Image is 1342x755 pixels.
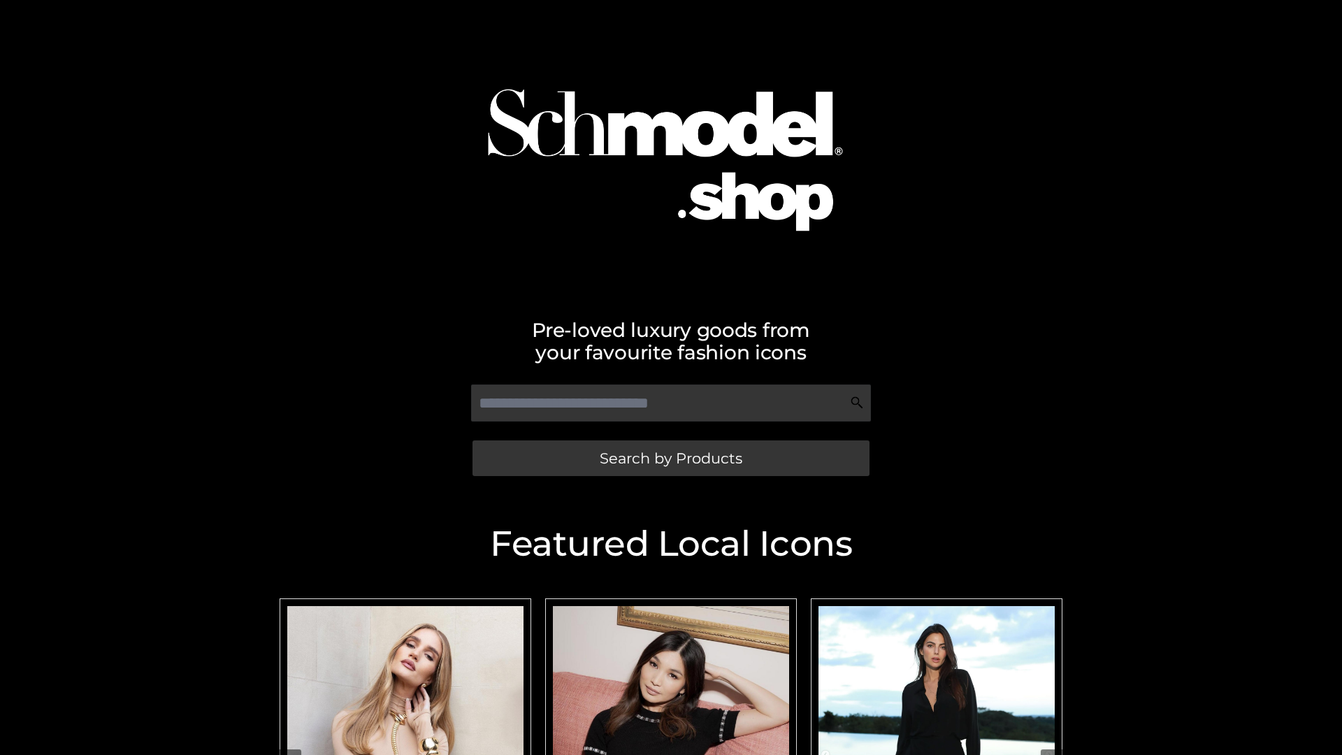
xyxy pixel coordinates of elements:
img: Search Icon [850,396,864,410]
h2: Pre-loved luxury goods from your favourite fashion icons [273,319,1069,364]
span: Search by Products [600,451,742,466]
h2: Featured Local Icons​ [273,526,1069,561]
a: Search by Products [472,440,870,476]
